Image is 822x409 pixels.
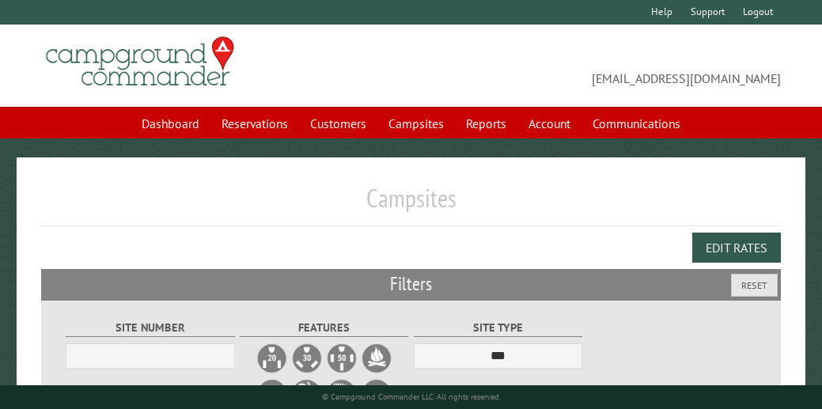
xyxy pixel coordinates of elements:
[132,108,209,138] a: Dashboard
[291,343,323,374] label: 30A Electrical Hookup
[240,319,408,337] label: Features
[414,319,582,337] label: Site Type
[41,31,239,93] img: Campground Commander
[583,108,690,138] a: Communications
[41,183,781,226] h1: Campsites
[731,274,778,297] button: Reset
[66,319,234,337] label: Site Number
[361,343,392,374] label: Firepit
[322,392,501,402] small: © Campground Commander LLC. All rights reserved.
[519,108,580,138] a: Account
[256,343,288,374] label: 20A Electrical Hookup
[326,343,358,374] label: 50A Electrical Hookup
[411,44,782,88] span: [EMAIL_ADDRESS][DOMAIN_NAME]
[212,108,297,138] a: Reservations
[379,108,453,138] a: Campsites
[456,108,516,138] a: Reports
[301,108,376,138] a: Customers
[692,233,781,263] button: Edit Rates
[41,269,781,299] h2: Filters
